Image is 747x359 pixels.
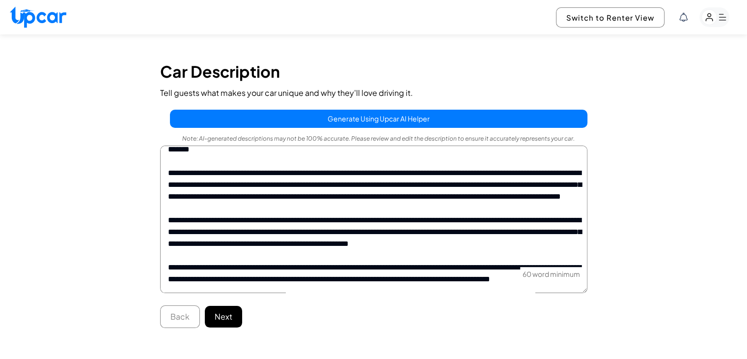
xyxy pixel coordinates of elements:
img: Upcar Logo [10,6,66,28]
p: 60 word minimum [520,267,582,281]
button: Switch to Renter View [556,7,664,28]
p: Note: AI-generated descriptions may not be 100% accurate. Please review and edit the description ... [170,132,587,146]
h1: Car Description [160,62,587,81]
button: Generate Using Upcar AI Helper [170,110,587,128]
button: Next [205,306,242,328]
p: Tell guests what makes your car unique and why they'll love driving it. [160,86,587,100]
button: Back [160,305,200,328]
